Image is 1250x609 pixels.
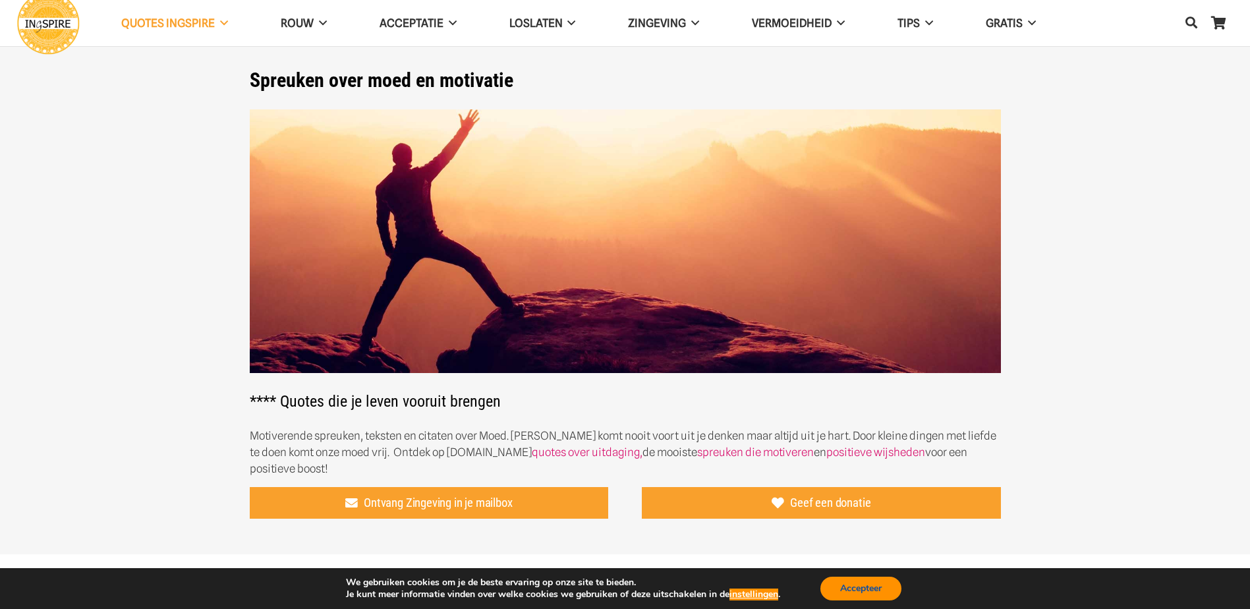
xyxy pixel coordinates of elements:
[254,7,353,40] a: ROUW
[820,577,901,600] button: Accepteer
[725,7,871,40] a: VERMOEIDHEID
[364,496,512,510] span: Ontvang Zingeving in je mailbox
[250,109,1001,374] img: Spreuken over moed, moedig zijn en mooie woorden over uitdaging en kracht - ingspire.nl
[509,16,563,30] span: Loslaten
[380,16,443,30] span: Acceptatie
[871,7,959,40] a: TIPS
[483,7,602,40] a: Loslaten
[986,16,1023,30] span: GRATIS
[353,7,483,40] a: Acceptatie
[602,7,725,40] a: Zingeving
[1178,7,1205,39] a: Zoeken
[959,7,1062,40] a: GRATIS
[281,16,314,30] span: ROUW
[250,109,1001,411] h2: **** Quotes die je leven vooruit brengen
[532,446,642,459] a: quotes over uitdaging,
[250,69,1001,92] h1: Spreuken over moed en motivatie
[628,16,686,30] span: Zingeving
[897,16,920,30] span: TIPS
[346,577,780,589] p: We gebruiken cookies om je de beste ervaring op onze site te bieden.
[121,16,215,30] span: QUOTES INGSPIRE
[346,589,780,600] p: Je kunt meer informatie vinden over welke cookies we gebruiken of deze uitschakelen in de .
[752,16,832,30] span: VERMOEIDHEID
[642,487,1001,519] a: Geef een donatie
[250,428,1001,477] p: Motiverende spreuken, teksten en citaten over Moed. [PERSON_NAME] komt nooit voort uit je denken ...
[697,446,814,459] a: spreuken die motiveren
[95,7,254,40] a: QUOTES INGSPIRE
[826,446,925,459] a: positieve wijsheden
[729,589,778,600] button: instellingen
[790,496,870,510] span: Geef een donatie
[250,487,609,519] a: Ontvang Zingeving in je mailbox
